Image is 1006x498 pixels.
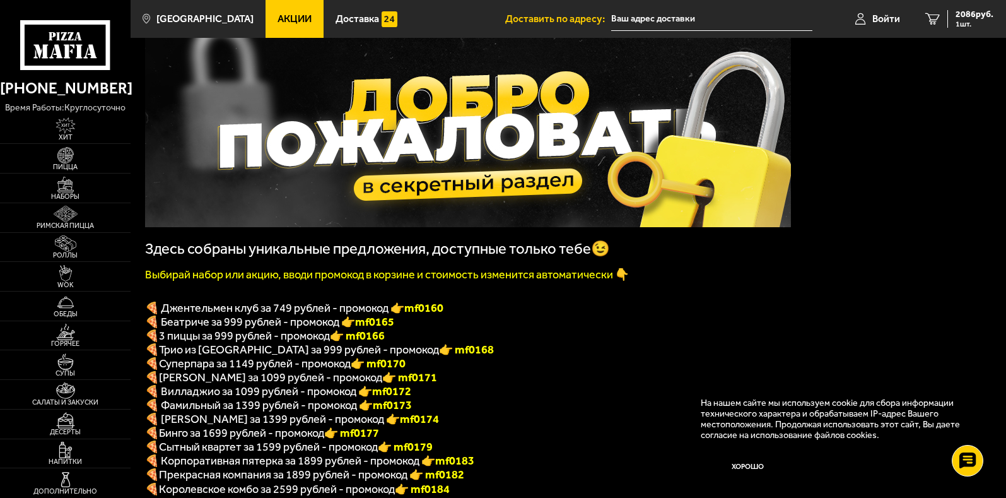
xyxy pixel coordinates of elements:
[145,384,411,398] span: 🍕 Вилладжио за 1099 рублей - промокод 👉
[145,398,412,412] span: 🍕 Фамильный за 1399 рублей - промокод 👉
[145,357,159,371] font: 🍕
[145,454,474,468] span: 🍕 Корпоративная пятерка за 1899 рублей - промокод 👉
[159,440,378,454] span: Сытный квартет за 1599 рублей - промокод
[435,454,474,468] b: mf0183
[145,315,394,329] span: 🍕 Беатриче за 999 рублей - промокод 👉
[145,468,159,482] font: 🍕
[373,398,412,412] b: mf0173
[355,315,394,329] b: mf0165
[395,482,450,496] font: 👉 mf0184
[409,468,464,482] font: 👉 mf0182
[701,398,974,441] p: На нашем сайте мы используем cookie для сбора информации технического характера и обрабатываем IP...
[159,426,324,440] span: Бинго за 1699 рублей - промокод
[324,426,379,440] b: 👉 mf0177
[439,343,494,357] font: 👉 mf0168
[145,38,791,227] img: 1024x1024
[156,14,254,24] span: [GEOGRAPHIC_DATA]
[145,412,439,426] span: 🍕 [PERSON_NAME] за 1399 рублей - промокод 👉
[145,329,159,343] font: 🍕
[159,329,330,343] span: 3 пиццы за 999 рублей - промокод
[404,301,443,315] b: mf0160
[145,371,159,384] b: 🍕
[378,440,433,454] b: 👉 mf0179
[145,268,629,282] font: Выбирай набор или акцию, вводи промокод в корзине и стоимость изменится автоматически 👇
[159,343,439,357] span: Трио из [GEOGRAPHIC_DATA] за 999 рублей - промокод
[956,20,993,28] span: 1 шт.
[505,14,611,24] span: Доставить по адресу:
[382,11,397,27] img: 15daf4d41897b9f0e9f617042186c801.svg
[159,371,382,384] span: [PERSON_NAME] за 1099 рублей - промокод
[159,482,395,496] span: Королевское комбо за 2599 рублей - промокод
[372,384,411,398] b: mf0172
[145,426,159,440] b: 🍕
[145,343,159,357] font: 🍕
[159,357,351,371] span: Суперпара за 1149 рублей - промокод
[351,357,406,371] font: 👉 mf0170
[145,482,159,496] font: 🍕
[330,329,385,343] font: 👉 mf0166
[872,14,900,24] span: Войти
[400,412,439,426] b: mf0174
[956,10,993,19] span: 2086 руб.
[145,240,610,258] span: Здесь собраны уникальные предложения, доступные только тебе😉
[611,8,812,31] input: Ваш адрес доставки
[145,301,443,315] span: 🍕 Джентельмен клуб за 749 рублей - промокод 👉
[145,440,159,454] b: 🍕
[382,371,437,384] b: 👉 mf0171
[701,451,795,483] button: Хорошо
[159,468,409,482] span: Прекрасная компания за 1899 рублей - промокод
[278,14,312,24] span: Акции
[336,14,379,24] span: Доставка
